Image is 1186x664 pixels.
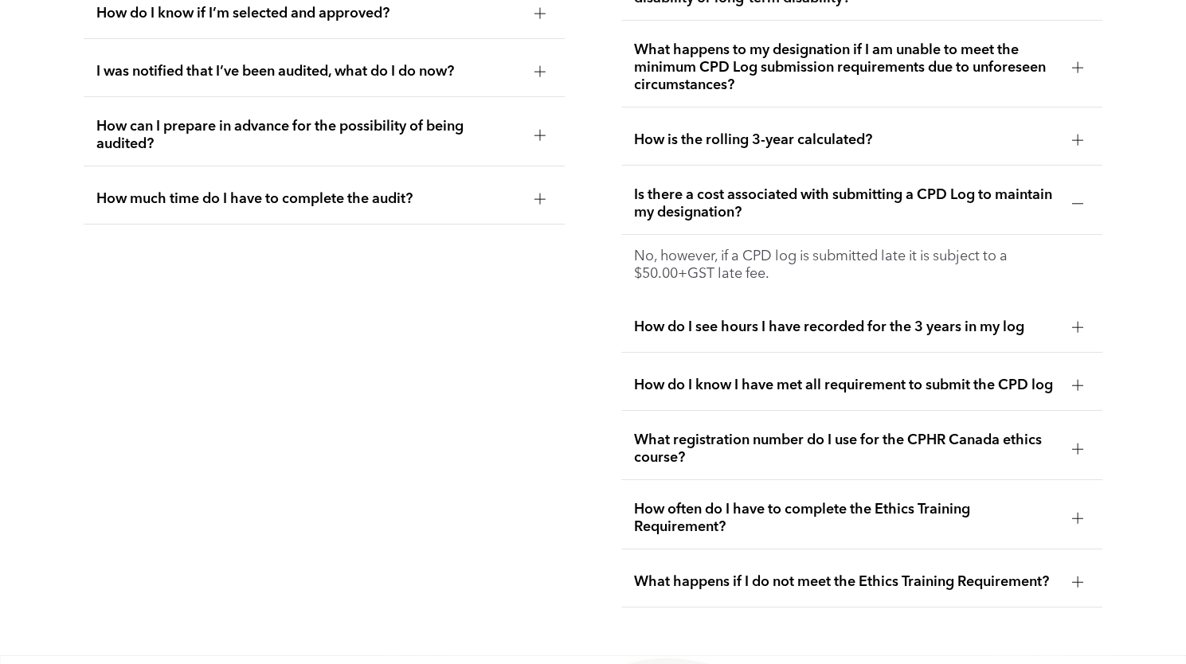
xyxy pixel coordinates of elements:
span: How often do I have to complete the Ethics Training Requirement? [634,501,1059,536]
span: How is the rolling 3-year calculated? [634,131,1059,149]
span: How can I prepare in advance for the possibility of being audited? [96,118,522,153]
span: How do I know if I’m selected and approved? [96,5,522,22]
span: How much time do I have to complete the audit? [96,190,522,208]
p: No, however, if a CPD log is submitted late it is subject to a $50.00+GST late fee. [634,248,1090,283]
span: What registration number do I use for the CPHR Canada ethics course? [634,432,1059,467]
span: What happens to my designation if I am unable to meet the minimum CPD Log submission requirements... [634,41,1059,94]
span: How do I see hours I have recorded for the 3 years in my log [634,318,1059,336]
span: What happens if I do not meet the Ethics Training Requirement? [634,573,1059,591]
span: How do I know I have met all requirement to submit the CPD log [634,377,1059,394]
span: I was notified that I’ve been audited, what do I do now? [96,63,522,80]
span: Is there a cost associated with submitting a CPD Log to maintain my designation? [634,186,1059,221]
